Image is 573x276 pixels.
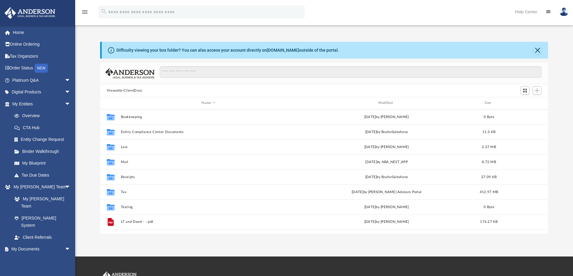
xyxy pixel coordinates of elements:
div: [DATE] by BoxforSalesforce [299,174,474,180]
span: 176.27 KB [480,220,498,223]
a: CTA Hub [8,122,80,134]
a: Platinum Q&Aarrow_drop_down [4,74,80,86]
span: 412.97 MB [480,190,498,193]
div: [DATE] by ABA_NEST_APP [299,159,474,165]
i: menu [81,8,88,16]
a: Binder Walkthrough [8,145,80,157]
div: NEW [35,64,48,73]
a: Digital Productsarrow_drop_down [4,86,80,98]
button: Mail [121,160,296,164]
div: Difficulty viewing your box folder? You can also access your account directly on outside of the p... [116,47,339,53]
i: search [100,8,107,15]
input: Search files and folders [160,66,541,78]
a: Client Referrals [8,231,77,243]
button: Bookkeeping [121,115,296,119]
a: My [PERSON_NAME] Team [8,193,74,212]
span: arrow_drop_down [65,86,77,99]
div: [DATE] by [PERSON_NAME] Advisors Portal [299,189,474,195]
a: menu [81,11,88,16]
div: Size [477,100,501,106]
span: arrow_drop_down [65,98,77,110]
div: [DATE] by [PERSON_NAME] [299,114,474,120]
div: grid [100,109,548,234]
a: Home [4,26,80,38]
button: Switch to Grid View [521,86,530,95]
a: My Documentsarrow_drop_down [4,243,77,255]
span: 0 Byte [484,205,494,208]
button: Add [533,86,542,95]
span: arrow_drop_down [65,243,77,256]
a: My Entitiesarrow_drop_down [4,98,80,110]
div: [DATE] by [PERSON_NAME] [299,144,474,150]
a: My [PERSON_NAME] Teamarrow_drop_down [4,181,77,193]
button: Law [121,145,296,149]
span: 2.27 MB [482,145,496,148]
button: Entity Compliance Center Documents [121,130,296,134]
img: User Pic [559,8,568,16]
div: Name [120,100,296,106]
a: My Blueprint [8,157,77,169]
span: 8.72 MB [482,160,496,163]
div: [DATE] by [PERSON_NAME] [299,219,474,225]
a: Order StatusNEW [4,62,80,74]
button: Receipts [121,175,296,179]
a: Online Ordering [4,38,80,50]
div: id [103,100,118,106]
a: Tax Organizers [4,50,80,62]
div: Modified [299,100,474,106]
div: [DATE] by [PERSON_NAME] [299,204,474,210]
span: arrow_drop_down [65,181,77,193]
span: 0 Byte [484,115,494,118]
div: id [504,100,546,106]
a: [PERSON_NAME] System [8,212,77,231]
a: [DOMAIN_NAME] [267,48,299,53]
button: Tax [121,190,296,194]
a: Entity Change Request [8,134,80,146]
button: LT and Deed - -.pdf [121,220,296,224]
div: [DATE] by BoxforSalesforce [299,129,474,135]
button: Close [533,46,542,54]
a: Overview [8,110,80,122]
button: Testing [121,205,296,209]
img: Anderson Advisors Platinum Portal [3,7,57,19]
a: Tax Due Dates [8,169,80,181]
span: 27.09 KB [481,175,497,178]
span: 11.3 KB [482,130,495,133]
button: Viewable-ClientDocs [107,88,142,93]
a: Box [8,255,74,267]
span: arrow_drop_down [65,74,77,86]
